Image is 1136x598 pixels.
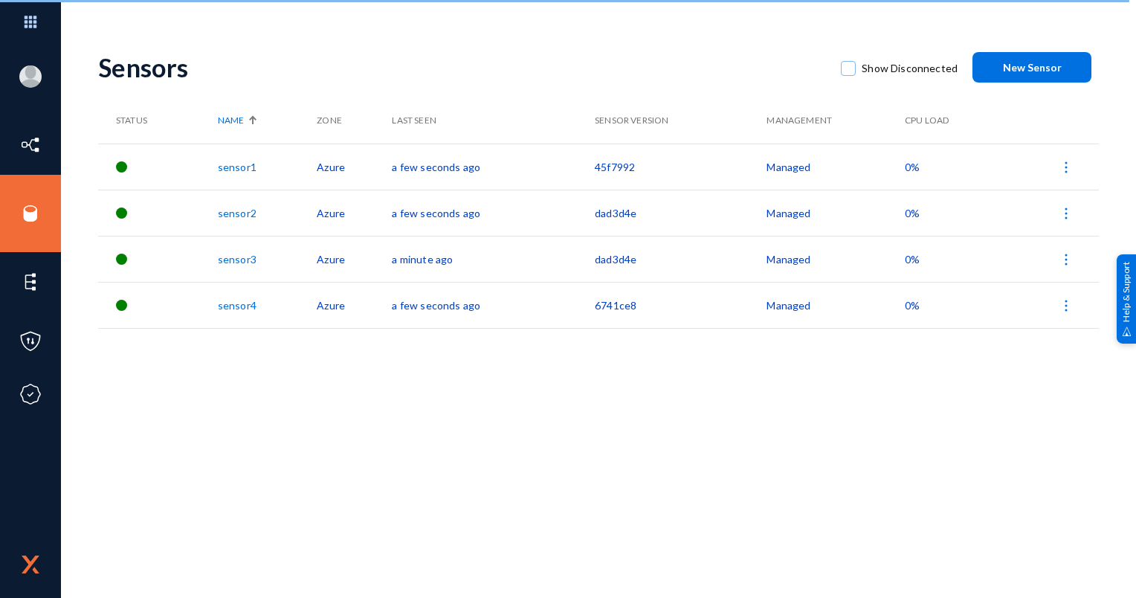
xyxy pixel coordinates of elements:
img: blank-profile-picture.png [19,65,42,88]
th: Zone [317,97,392,144]
td: Managed [767,236,905,282]
td: dad3d4e [595,236,767,282]
span: 0% [905,161,920,173]
td: Managed [767,190,905,236]
td: dad3d4e [595,190,767,236]
span: 0% [905,253,920,266]
img: app launcher [8,6,53,38]
td: Azure [317,282,392,328]
img: icon-elements.svg [19,271,42,293]
img: help_support.svg [1122,327,1132,336]
img: icon-more.svg [1059,298,1074,313]
img: icon-compliance.svg [19,383,42,405]
td: Azure [317,236,392,282]
td: 6741ce8 [595,282,767,328]
span: 0% [905,299,920,312]
a: sensor2 [218,207,256,219]
img: icon-more.svg [1059,206,1074,221]
img: icon-inventory.svg [19,134,42,156]
img: icon-sources.svg [19,202,42,225]
td: Azure [317,190,392,236]
td: a minute ago [392,236,595,282]
div: Help & Support [1117,254,1136,344]
th: Last Seen [392,97,595,144]
span: Name [218,114,244,127]
a: sensor1 [218,161,256,173]
a: sensor3 [218,253,256,266]
span: New Sensor [1003,61,1062,74]
span: 0% [905,207,920,219]
td: Azure [317,144,392,190]
div: Sensors [98,52,826,83]
img: icon-more.svg [1059,252,1074,267]
button: New Sensor [972,52,1091,83]
td: Managed [767,144,905,190]
th: Status [98,97,218,144]
div: Name [218,114,309,127]
th: Management [767,97,905,144]
span: Show Disconnected [862,57,958,80]
img: icon-more.svg [1059,160,1074,175]
td: 45f7992 [595,144,767,190]
td: a few seconds ago [392,282,595,328]
th: Sensor Version [595,97,767,144]
img: icon-policies.svg [19,330,42,353]
td: Managed [767,282,905,328]
td: a few seconds ago [392,190,595,236]
td: a few seconds ago [392,144,595,190]
th: CPU Load [905,97,998,144]
a: sensor4 [218,299,256,312]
